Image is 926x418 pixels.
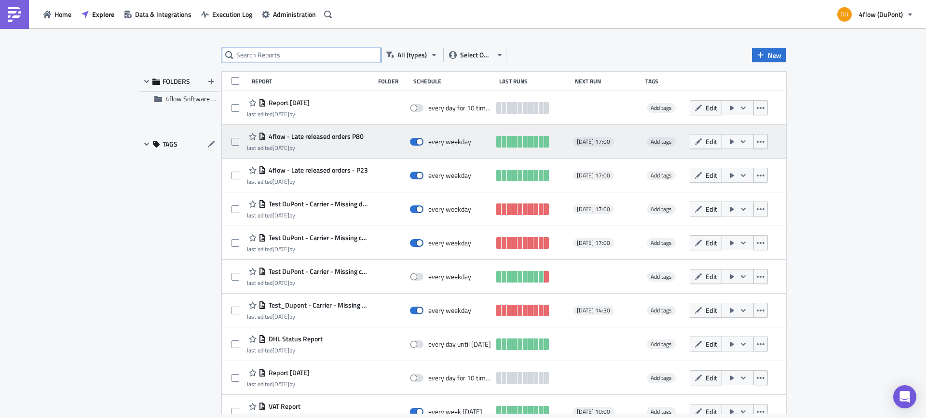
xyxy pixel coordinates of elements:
[272,346,289,355] time: 2025-06-20T07:18:59Z
[266,368,310,377] span: Report 2025-06-17
[690,337,722,351] button: Edit
[706,305,717,315] span: Edit
[690,202,722,216] button: Edit
[706,271,717,282] span: Edit
[413,78,494,85] div: Schedule
[428,239,471,247] div: every weekday
[135,9,191,19] span: Data & Integrations
[836,6,853,23] img: Avatar
[575,78,641,85] div: Next Run
[39,7,76,22] button: Home
[428,340,491,349] div: every day until July 31, 2025
[647,339,676,349] span: Add tags
[247,380,310,388] div: last edited by
[428,374,492,382] div: every day for 10 times
[247,212,369,219] div: last edited by
[690,100,722,115] button: Edit
[577,307,610,314] span: [DATE] 14:30
[428,137,471,146] div: every weekday
[7,7,22,22] img: PushMetrics
[752,48,786,62] button: New
[196,7,257,22] button: Execution Log
[119,7,196,22] a: Data & Integrations
[651,339,672,349] span: Add tags
[378,78,409,85] div: Folder
[163,140,177,148] span: TAGS
[247,313,369,320] div: last edited by
[706,238,717,248] span: Edit
[212,9,252,19] span: Execution Log
[690,235,722,250] button: Edit
[252,78,373,85] div: Report
[647,137,676,147] span: Add tags
[272,379,289,389] time: 2025-06-17T06:45:28Z
[647,103,676,113] span: Add tags
[266,233,369,242] span: Test DuPont - Carrier - Missing collected order status
[163,77,190,86] span: FOLDERS
[428,272,471,281] div: every weekday
[577,408,610,416] span: [DATE] 10:00
[647,272,676,282] span: Add tags
[272,211,289,220] time: 2025-07-28T09:02:08Z
[272,177,289,186] time: 2025-08-21T12:58:42Z
[831,4,919,25] button: 4flow (DuPont)
[247,347,323,354] div: last edited by
[247,110,310,118] div: last edited by
[859,9,903,19] span: 4flow (DuPont)
[651,407,672,416] span: Add tags
[428,205,471,214] div: every weekday
[247,279,369,286] div: last edited by
[266,402,300,411] span: VAT Report
[444,48,506,62] button: Select Owner
[428,306,471,315] div: every weekday
[647,373,676,383] span: Add tags
[428,104,492,112] div: every day for 10 times
[651,373,672,382] span: Add tags
[647,407,676,417] span: Add tags
[577,239,610,247] span: [DATE] 17:00
[460,50,492,60] span: Select Owner
[76,7,119,22] button: Explore
[272,109,289,119] time: 2025-09-08T18:18:08Z
[647,204,676,214] span: Add tags
[647,171,676,180] span: Add tags
[690,134,722,149] button: Edit
[247,144,364,151] div: last edited by
[690,168,722,183] button: Edit
[651,103,672,112] span: Add tags
[428,171,471,180] div: every weekday
[651,306,672,315] span: Add tags
[690,303,722,318] button: Edit
[272,278,289,287] time: 2025-06-26T12:55:21Z
[706,373,717,383] span: Edit
[222,48,381,62] input: Search Reports
[257,7,321,22] button: Administration
[273,9,316,19] span: Administration
[768,50,781,60] span: New
[247,178,368,185] div: last edited by
[706,406,717,417] span: Edit
[706,170,717,180] span: Edit
[577,138,610,146] span: [DATE] 17:00
[706,339,717,349] span: Edit
[651,204,672,214] span: Add tags
[647,306,676,315] span: Add tags
[266,267,369,276] span: Test DuPont - Carrier - Missing collected-delivered order status
[428,407,482,416] div: every week on Monday
[92,9,114,19] span: Explore
[272,143,289,152] time: 2025-08-21T12:59:18Z
[266,301,369,310] span: Test_Dupont - Carrier - Missing Load Confirmation
[651,238,672,247] span: Add tags
[266,132,364,141] span: 4flow - Late released orders P80
[266,200,369,208] span: Test DuPont - Carrier - Missing delivered order status
[706,103,717,113] span: Edit
[266,335,323,343] span: DHL Status Report
[266,166,368,175] span: 4flow - Late released orders - P23
[397,50,427,60] span: All (types)
[651,272,672,281] span: Add tags
[577,205,610,213] span: [DATE] 17:00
